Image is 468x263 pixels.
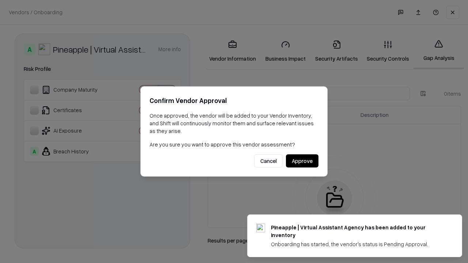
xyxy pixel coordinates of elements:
[286,155,318,168] button: Approve
[256,224,265,232] img: trypineapple.com
[150,141,318,148] p: Are you sure you want to approve this vendor assessment?
[150,95,318,106] h2: Confirm Vendor Approval
[271,240,444,248] div: Onboarding has started, the vendor's status is Pending Approval.
[150,112,318,135] p: Once approved, the vendor will be added to your Vendor Inventory, and Shift will continuously mon...
[271,224,444,239] div: Pineapple | Virtual Assistant Agency has been added to your inventory
[254,155,283,168] button: Cancel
